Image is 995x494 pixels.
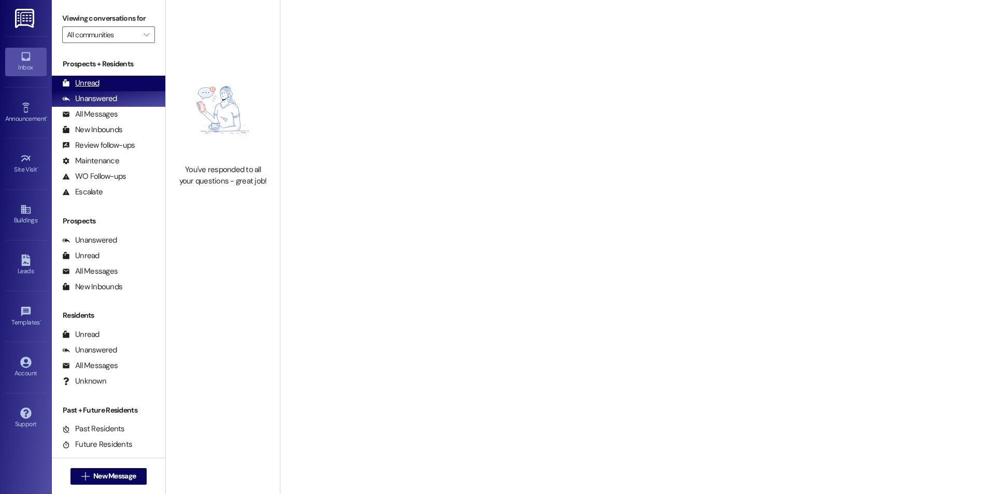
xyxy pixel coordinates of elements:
[52,310,165,321] div: Residents
[5,404,47,432] a: Support
[62,250,99,261] div: Unread
[70,468,147,485] button: New Message
[62,345,117,356] div: Unanswered
[62,329,99,340] div: Unread
[177,164,268,187] div: You've responded to all your questions - great job!
[40,317,41,324] span: •
[62,140,135,151] div: Review follow-ups
[52,59,165,69] div: Prospects + Residents
[62,78,99,89] div: Unread
[5,48,47,76] a: Inbox
[62,10,155,26] label: Viewing conversations for
[46,114,48,121] span: •
[62,235,117,246] div: Unanswered
[62,266,118,277] div: All Messages
[62,187,103,197] div: Escalate
[62,360,118,371] div: All Messages
[177,61,268,160] img: empty-state
[62,376,106,387] div: Unknown
[37,164,39,172] span: •
[62,156,119,166] div: Maintenance
[52,405,165,416] div: Past + Future Residents
[5,303,47,331] a: Templates •
[67,26,138,43] input: All communities
[62,124,122,135] div: New Inbounds
[5,201,47,229] a: Buildings
[62,93,117,104] div: Unanswered
[5,251,47,279] a: Leads
[52,216,165,227] div: Prospects
[5,150,47,178] a: Site Visit •
[62,109,118,120] div: All Messages
[5,354,47,382] a: Account
[15,9,36,28] img: ResiDesk Logo
[62,439,132,450] div: Future Residents
[144,31,149,39] i: 
[62,171,126,182] div: WO Follow-ups
[62,281,122,292] div: New Inbounds
[62,424,125,434] div: Past Residents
